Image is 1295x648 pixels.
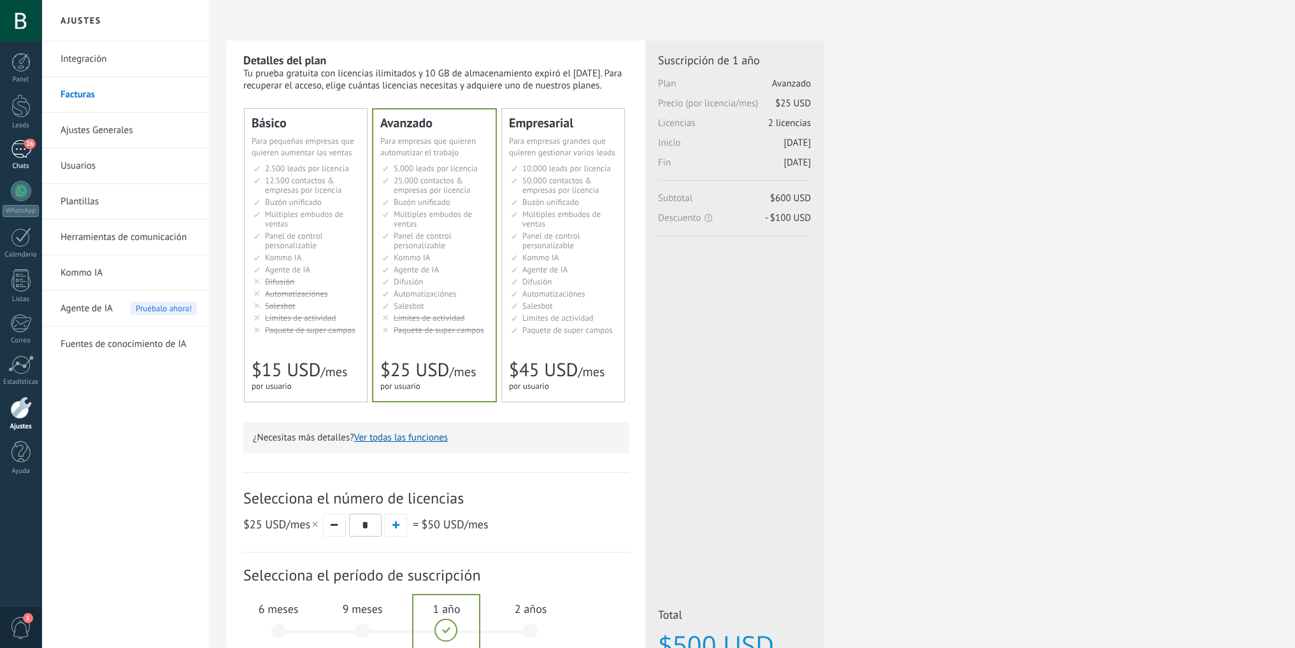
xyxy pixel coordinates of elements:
[41,291,210,327] li: Agente de IA
[3,122,39,130] div: Leads
[578,363,605,380] span: /mes
[61,291,197,327] a: Agente de IA Pruébalo ahora!
[658,117,811,137] span: Licencias
[265,288,328,299] span: Automatizaciónes
[380,381,420,391] span: por usuario
[3,295,39,304] div: Listas
[658,192,811,212] span: Subtotal
[394,163,478,174] span: 5.000 leads por licencia
[354,432,448,444] button: Ver todas las funciones
[41,220,210,255] li: Herramientas de comunicación
[496,602,565,616] span: 2 años
[265,252,301,263] span: Kommo IA
[265,300,296,311] span: Salesbot
[658,78,811,97] span: Plan
[265,276,294,287] span: Difusión
[61,113,197,148] a: Ajustes Generales
[243,517,286,532] span: $25 USD
[522,288,585,299] span: Automatizaciónes
[509,136,615,158] span: Para empresas grandes que quieren gestionar varios leads
[522,313,594,323] span: Límites de actividad
[41,113,210,148] li: Ajustes Generales
[265,197,322,208] span: Buzón unificado
[61,255,197,291] a: Kommo IA
[394,313,465,323] span: Límites de actividad
[509,381,549,391] span: por usuario
[658,212,811,224] span: Descuento
[783,157,811,169] span: [DATE]
[380,136,476,158] span: Para empresas que quieren automatizar el trabajo
[320,363,347,380] span: /mes
[243,53,326,67] b: Detalles del plan
[522,175,599,195] span: 50.000 contactos & empresas por licencia
[412,602,481,616] span: 1 año
[394,230,452,251] span: Panel de control personalizable
[61,148,197,184] a: Usuarios
[658,53,811,67] span: Suscripción de 1 año
[265,163,349,174] span: 2.500 leads por licencia
[3,423,39,431] div: Ajustes
[770,192,811,204] span: $600 USD
[783,137,811,149] span: [DATE]
[3,251,39,259] div: Calendario
[41,184,210,220] li: Plantillas
[41,148,210,184] li: Usuarios
[131,302,197,315] span: Pruébalo ahora!
[41,41,210,77] li: Integración
[421,517,464,532] span: $50 USD
[265,209,343,229] span: Múltiples embudos de ventas
[328,602,397,616] span: 9 meses
[252,136,354,158] span: Para pequeñas empresas que quieren aumentar las ventas
[265,175,341,195] span: 12.500 contactos & empresas por licencia
[522,325,613,335] span: Paquete de super campos
[509,358,578,382] span: $45 USD
[265,264,310,275] span: Agente de IA
[61,327,197,362] a: Fuentes de conocimiento de IA
[772,78,811,90] span: Avanzado
[394,325,484,335] span: Paquete de super campos
[41,327,210,362] li: Fuentes de conocimiento de IA
[61,41,197,77] a: Integración
[41,255,210,291] li: Kommo IA
[522,264,568,275] span: Agente de IA
[252,116,360,129] div: Básico
[243,565,629,585] span: Selecciona el período de suscripción
[394,276,423,287] span: Difusión
[522,197,579,208] span: Buzón unificado
[522,252,559,263] span: Kommo IA
[509,116,617,129] div: Empresarial
[3,205,39,217] div: WhatsApp
[522,230,580,251] span: Panel de control personalizable
[658,607,811,626] span: Total
[380,358,449,382] span: $25 USD
[394,288,457,299] span: Automatizaciónes
[768,117,811,129] span: 2 licencias
[413,517,419,532] span: =
[3,162,39,171] div: Chats
[3,337,39,345] div: Correo
[394,197,450,208] span: Buzón unificado
[421,517,488,532] span: /mes
[252,358,320,382] span: $15 USD
[522,300,553,311] span: Salesbot
[394,300,424,311] span: Salesbot
[394,252,430,263] span: Kommo IA
[23,613,33,623] span: 1
[24,139,35,149] span: 26
[243,67,629,92] div: Tu prueba gratuita con licencias ilimitados y 10 GB de almacenamiento expiró el [DATE]. Para recu...
[3,76,39,84] div: Panel
[3,467,39,475] div: Ayuda
[522,276,552,287] span: Difusión
[522,209,601,229] span: Múltiples embudos de ventas
[265,313,336,323] span: Límites de actividad
[394,209,472,229] span: Múltiples embudos de ventas
[522,163,611,174] span: 10.000 leads por licencia
[3,378,39,386] div: Estadísticas
[394,175,470,195] span: 25.000 contactos & empresas por licencia
[765,212,811,224] span: - $100 USD
[775,97,811,109] span: $25 USD
[449,363,476,380] span: /mes
[61,184,197,220] a: Plantillas
[265,325,355,335] span: Paquete de super campos
[265,230,323,251] span: Panel de control personalizable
